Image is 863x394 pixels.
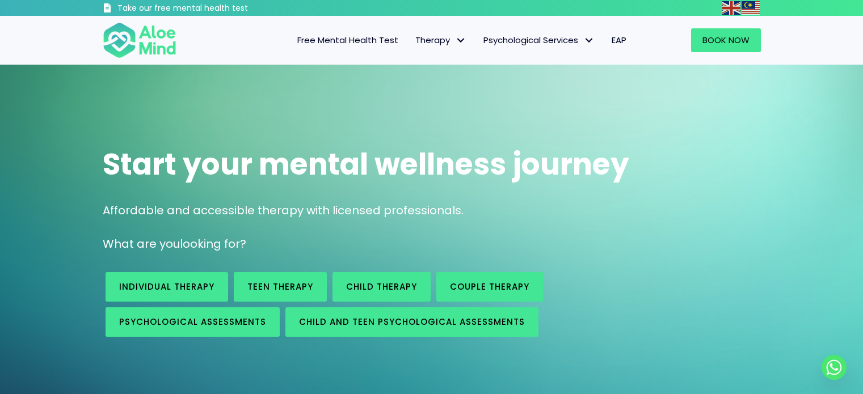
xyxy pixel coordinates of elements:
[722,1,742,14] a: English
[117,3,309,14] h3: Take our free mental health test
[822,355,847,380] a: Whatsapp
[332,272,431,302] a: Child Therapy
[285,307,538,337] a: Child and Teen Psychological assessments
[475,28,603,52] a: Psychological ServicesPsychological Services: submenu
[119,316,266,328] span: Psychological assessments
[453,32,469,49] span: Therapy: submenu
[742,1,761,14] a: Malay
[722,1,740,15] img: en
[415,34,466,46] span: Therapy
[103,143,629,185] span: Start your mental wellness journey
[612,34,626,46] span: EAP
[346,281,417,293] span: Child Therapy
[191,28,635,52] nav: Menu
[234,272,327,302] a: Teen Therapy
[297,34,398,46] span: Free Mental Health Test
[106,307,280,337] a: Psychological assessments
[436,272,543,302] a: Couple therapy
[103,202,761,219] p: Affordable and accessible therapy with licensed professionals.
[103,22,176,59] img: Aloe mind Logo
[289,28,407,52] a: Free Mental Health Test
[483,34,595,46] span: Psychological Services
[106,272,228,302] a: Individual therapy
[702,34,750,46] span: Book Now
[119,281,214,293] span: Individual therapy
[180,236,246,252] span: looking for?
[103,236,180,252] span: What are you
[450,281,529,293] span: Couple therapy
[603,28,635,52] a: EAP
[299,316,525,328] span: Child and Teen Psychological assessments
[581,32,597,49] span: Psychological Services: submenu
[742,1,760,15] img: ms
[691,28,761,52] a: Book Now
[103,3,309,16] a: Take our free mental health test
[407,28,475,52] a: TherapyTherapy: submenu
[247,281,313,293] span: Teen Therapy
